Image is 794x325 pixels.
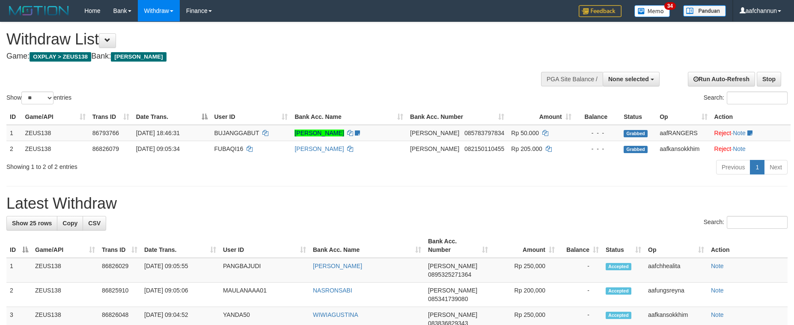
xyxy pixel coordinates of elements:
[688,72,755,86] a: Run Auto-Refresh
[708,233,788,258] th: Action
[733,145,746,152] a: Note
[6,283,32,307] td: 2
[89,109,133,125] th: Trans ID: activate to sort column ascending
[6,109,22,125] th: ID
[407,109,508,125] th: Bank Acc. Number: activate to sort column ascending
[757,72,781,86] a: Stop
[32,233,98,258] th: Game/API: activate to sort column ascending
[214,130,259,136] span: BUJANGGABUT
[711,263,724,269] a: Note
[541,72,603,86] div: PGA Site Balance /
[6,92,71,104] label: Show entries
[656,125,711,141] td: aafRANGERS
[645,233,708,258] th: Op: activate to sort column ascending
[711,287,724,294] a: Note
[62,220,77,227] span: Copy
[733,130,746,136] a: Note
[464,145,504,152] span: Copy 082150110455 to clipboard
[620,109,656,125] th: Status
[6,159,324,171] div: Showing 1 to 2 of 2 entries
[22,125,89,141] td: ZEUS138
[32,283,98,307] td: ZEUS138
[602,233,645,258] th: Status: activate to sort column ascending
[6,52,521,61] h4: Game: Bank:
[656,109,711,125] th: Op: activate to sort column ascending
[714,145,732,152] a: Reject
[214,145,244,152] span: FUBAQI16
[764,160,788,174] a: Next
[578,129,617,137] div: - - -
[704,92,788,104] label: Search:
[6,141,22,157] td: 2
[624,130,648,137] span: Grabbed
[6,4,71,17] img: MOTION_logo.png
[645,258,708,283] td: aafchhealita
[83,216,106,230] a: CSV
[491,283,558,307] td: Rp 200,000
[606,263,631,270] span: Accepted
[21,92,54,104] select: Showentries
[491,258,558,283] td: Rp 250,000
[6,125,22,141] td: 1
[141,233,220,258] th: Date Trans.: activate to sort column ascending
[575,109,621,125] th: Balance
[6,233,32,258] th: ID: activate to sort column descending
[136,130,180,136] span: [DATE] 18:46:31
[313,263,362,269] a: [PERSON_NAME]
[12,220,52,227] span: Show 25 rows
[711,141,791,157] td: ·
[558,258,602,283] td: -
[624,146,648,153] span: Grabbed
[511,130,539,136] span: Rp 50.000
[425,233,491,258] th: Bank Acc. Number: activate to sort column ascending
[714,130,732,136] a: Reject
[634,5,670,17] img: Button%20Memo.svg
[6,216,57,230] a: Show 25 rows
[608,76,649,83] span: None selected
[32,258,98,283] td: ZEUS138
[98,258,141,283] td: 86826029
[579,5,622,17] img: Feedback.jpg
[491,233,558,258] th: Amount: activate to sort column ascending
[606,312,631,319] span: Accepted
[220,283,309,307] td: MAULANAAA01
[727,216,788,229] input: Search:
[6,31,521,48] h1: Withdraw List
[313,311,358,318] a: WIWIAGUSTINA
[606,287,631,295] span: Accepted
[211,109,291,125] th: User ID: activate to sort column ascending
[578,145,617,153] div: - - -
[645,283,708,307] td: aafungsreyna
[727,92,788,104] input: Search:
[111,52,166,62] span: [PERSON_NAME]
[220,258,309,283] td: PANGBAJUDI
[92,130,119,136] span: 86793766
[428,311,477,318] span: [PERSON_NAME]
[428,287,477,294] span: [PERSON_NAME]
[98,233,141,258] th: Trans ID: activate to sort column ascending
[22,109,89,125] th: Game/API: activate to sort column ascending
[558,233,602,258] th: Balance: activate to sort column ascending
[6,195,788,212] h1: Latest Withdraw
[98,283,141,307] td: 86825910
[428,271,471,278] span: Copy 0895325271364 to clipboard
[711,109,791,125] th: Action
[410,130,459,136] span: [PERSON_NAME]
[57,216,83,230] a: Copy
[558,283,602,307] td: -
[6,258,32,283] td: 1
[508,109,574,125] th: Amount: activate to sort column ascending
[294,130,344,136] a: [PERSON_NAME]
[603,72,660,86] button: None selected
[309,233,425,258] th: Bank Acc. Name: activate to sort column ascending
[294,145,344,152] a: [PERSON_NAME]
[22,141,89,157] td: ZEUS138
[656,141,711,157] td: aafkansokkhim
[664,2,676,10] span: 34
[30,52,91,62] span: OXPLAY > ZEUS138
[511,145,542,152] span: Rp 205.000
[141,283,220,307] td: [DATE] 09:05:06
[133,109,211,125] th: Date Trans.: activate to sort column descending
[92,145,119,152] span: 86826079
[313,287,352,294] a: NASRONSABI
